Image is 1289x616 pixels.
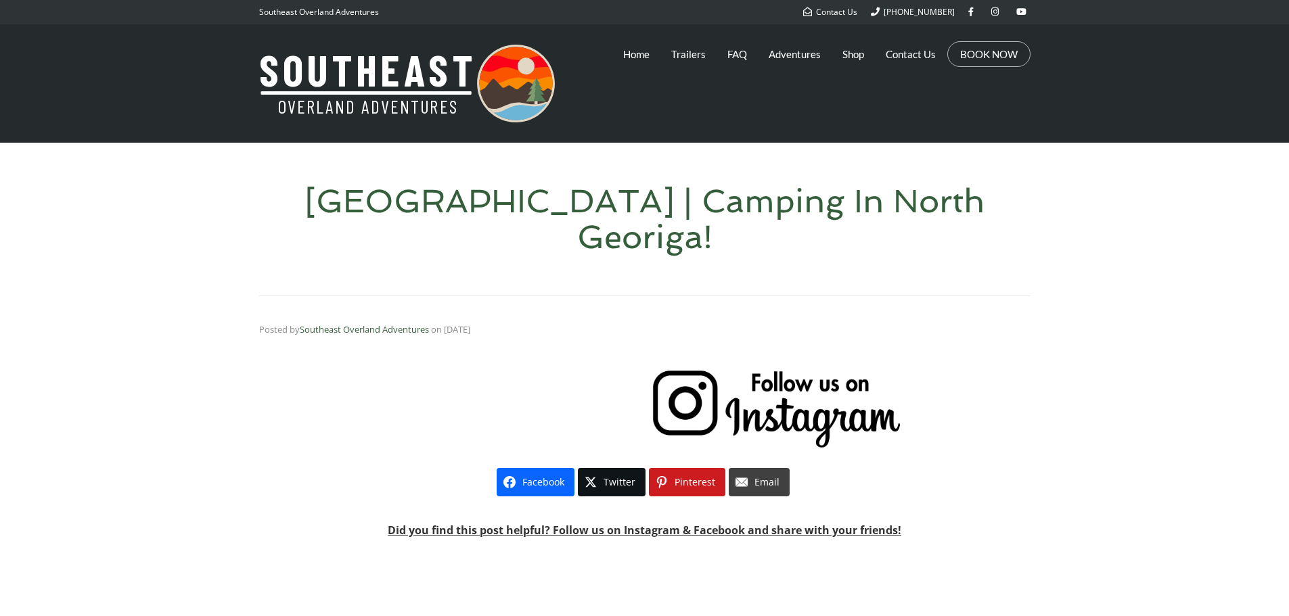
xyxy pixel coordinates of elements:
[727,37,747,71] a: FAQ
[522,477,564,487] span: Facebook
[671,37,706,71] a: Trailers
[259,45,555,122] img: Southeast Overland Adventures
[754,477,779,487] span: Email
[300,323,429,335] a: Southeast Overland Adventures
[842,37,864,71] a: Shop
[604,477,635,487] span: Twitter
[259,3,379,21] p: Southeast Overland Adventures
[623,37,650,71] a: Home
[652,369,902,448] img: follow-us-on-instagram-southeast-overland-adventures.png
[803,6,857,18] a: Contact Us
[431,323,442,335] span: on
[497,468,574,496] a: Facebook
[886,37,936,71] a: Contact Us
[729,468,790,496] a: Email
[444,323,470,335] time: [DATE]
[649,468,725,496] a: Pinterest
[675,477,715,487] span: Pinterest
[871,6,955,18] a: [PHONE_NUMBER]
[578,468,646,496] a: Twitter
[960,47,1018,61] a: BOOK NOW
[259,323,429,335] span: Posted by
[388,523,901,538] b: Did you find this post helpful? Follow us on Instagram & Facebook and share with your friends!
[816,6,857,18] span: Contact Us
[769,37,821,71] a: Adventures
[304,182,985,256] h1: [GEOGRAPHIC_DATA] | Camping In North Georiga!
[884,6,955,18] span: [PHONE_NUMBER]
